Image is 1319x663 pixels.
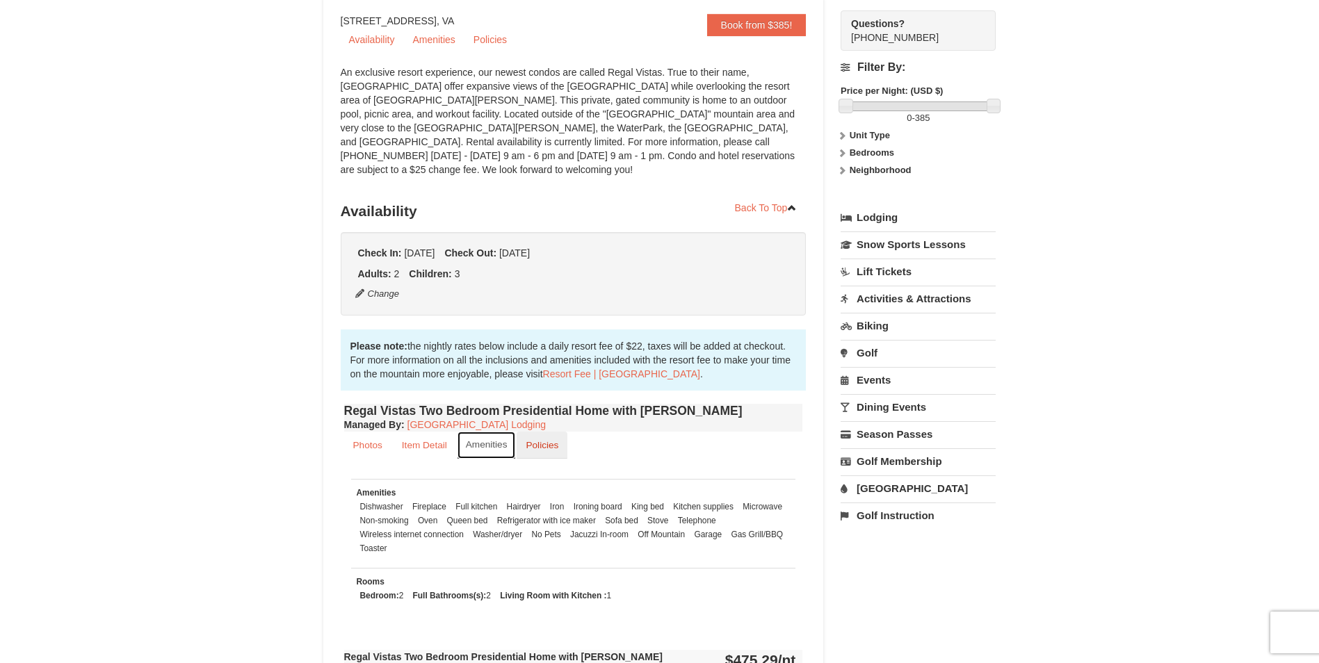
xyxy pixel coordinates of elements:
[341,329,807,391] div: the nightly rates below include a daily resort fee of $22, taxes will be added at checkout. For m...
[841,61,996,74] h4: Filter By:
[444,514,492,527] li: Queen bed
[466,439,508,450] small: Amenities
[644,514,672,527] li: Stove
[341,197,807,225] h3: Availability
[674,514,720,527] li: Telephone
[850,130,890,140] strong: Unit Type
[601,514,642,527] li: Sofa bed
[841,85,943,96] strong: Price per Night: (USD $)
[841,367,996,393] a: Events
[357,500,407,514] li: Dishwasher
[670,500,737,514] li: Kitchen supplies
[707,14,807,36] a: Book from $385!
[841,421,996,447] a: Season Passes
[357,514,412,527] li: Non-smoking
[350,341,407,352] strong: Please note:
[739,500,786,514] li: Microwave
[628,500,667,514] li: King bed
[344,419,401,430] span: Managed By
[360,591,399,600] strong: Bedroom:
[344,651,663,662] strong: Regal Vistas Two Bedroom Presidential Home with [PERSON_NAME]
[634,527,688,541] li: Off Mountain
[407,419,546,430] a: [GEOGRAPHIC_DATA] Lodging
[499,247,530,259] span: [DATE]
[496,589,615,603] li: 1
[851,17,971,43] span: [PHONE_NUMBER]
[841,205,996,230] a: Lodging
[841,448,996,474] a: Golf Membership
[458,432,516,459] a: Amenities
[394,268,400,279] span: 2
[393,432,456,459] a: Item Detail
[915,113,930,123] span: 385
[409,500,450,514] li: Fireplace
[465,29,515,50] a: Policies
[341,65,807,190] div: An exclusive resort experience, our newest condos are called Regal Vistas. True to their name, [G...
[850,165,912,175] strong: Neighborhood
[404,247,435,259] span: [DATE]
[357,577,385,587] small: Rooms
[543,368,700,379] a: Resort Fee | [GEOGRAPHIC_DATA]
[528,527,564,541] li: No Pets
[355,286,400,302] button: Change
[402,440,447,450] small: Item Detail
[727,527,786,541] li: Gas Grill/BBQ
[344,419,405,430] strong: :
[907,113,912,123] span: 0
[841,231,996,257] a: Snow Sports Lessons
[452,500,501,514] li: Full kitchen
[726,197,807,218] a: Back To Top
[357,541,391,555] li: Toaster
[410,589,494,603] li: 2
[357,589,407,603] li: 2
[469,527,526,541] li: Washer/dryer
[357,488,396,498] small: Amenities
[841,286,996,311] a: Activities & Attractions
[841,502,996,528] a: Golf Instruction
[850,147,894,158] strong: Bedrooms
[404,29,463,50] a: Amenities
[570,500,626,514] li: Ironing board
[851,18,905,29] strong: Questions?
[341,29,403,50] a: Availability
[841,313,996,338] a: Biking
[841,340,996,366] a: Golf
[358,268,391,279] strong: Adults:
[344,432,391,459] a: Photos
[344,404,803,418] h4: Regal Vistas Two Bedroom Presidential Home with [PERSON_NAME]
[414,514,441,527] li: Oven
[500,591,606,600] strong: Living Room with Kitchen :
[444,247,496,259] strong: Check Out:
[841,394,996,420] a: Dining Events
[547,500,568,514] li: Iron
[455,268,460,279] span: 3
[413,591,487,600] strong: Full Bathrooms(s):
[409,268,451,279] strong: Children:
[353,440,382,450] small: Photos
[526,440,558,450] small: Policies
[517,432,567,459] a: Policies
[358,247,402,259] strong: Check In:
[690,527,725,541] li: Garage
[841,111,996,125] label: -
[357,527,467,541] li: Wireless internet connection
[841,259,996,284] a: Lift Tickets
[841,475,996,501] a: [GEOGRAPHIC_DATA]
[494,514,599,527] li: Refrigerator with ice maker
[503,500,544,514] li: Hairdryer
[567,527,632,541] li: Jacuzzi In-room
